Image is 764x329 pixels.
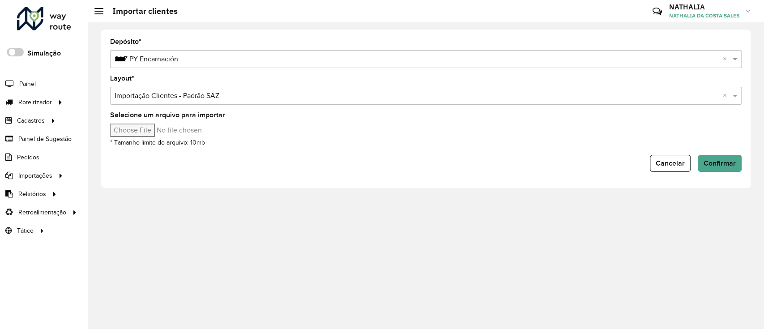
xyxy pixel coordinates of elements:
span: NATHALIA DA COSTA SALES [669,12,739,20]
span: Retroalimentação [18,208,66,217]
span: Relatórios [18,189,46,199]
button: Cancelar [650,155,691,172]
span: Painel [19,79,36,89]
span: Tático [17,226,34,235]
span: Cancelar [656,159,685,167]
a: Contato Rápido [648,2,667,21]
label: Layout [110,73,134,84]
span: Clear all [723,90,730,101]
span: Painel de Sugestão [18,134,72,144]
small: * Tamanho limite do arquivo: 10mb [110,139,205,146]
label: Simulação [27,48,61,59]
span: Confirmar [704,159,736,167]
h2: Importar clientes [103,6,178,16]
label: Depósito [110,36,141,47]
span: Cadastros [17,116,45,125]
h3: NATHALIA [669,3,739,11]
span: Clear all [723,54,730,64]
span: Roteirizador [18,98,52,107]
label: Selecione um arquivo para importar [110,110,225,120]
span: Pedidos [17,153,39,162]
button: Confirmar [698,155,742,172]
span: Importações [18,171,52,180]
